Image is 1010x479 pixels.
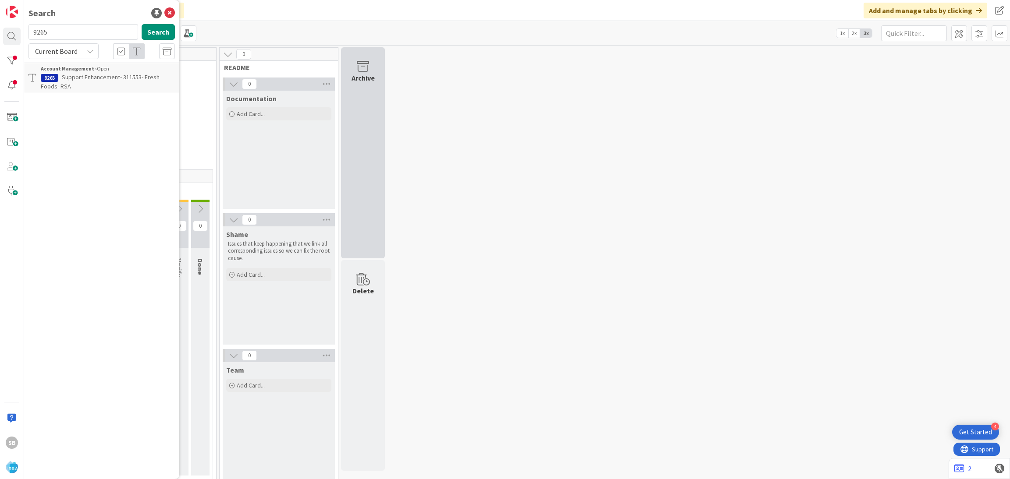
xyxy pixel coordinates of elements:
[226,94,277,103] span: Documentation
[193,221,208,231] span: 0
[237,271,265,278] span: Add Card...
[226,366,244,374] span: Team
[836,29,848,38] span: 1x
[242,350,257,361] span: 0
[959,428,992,437] div: Get Started
[952,425,999,440] div: Open Get Started checklist, remaining modules: 4
[352,73,375,83] div: Archive
[228,240,330,262] p: Issues that keep happening that we link all corresponding issues so we can fix the root cause.
[242,215,257,225] span: 0
[224,63,327,72] span: README
[352,285,374,296] div: Delete
[35,47,78,56] span: Current Board
[175,258,184,277] span: Verify
[172,221,187,231] span: 0
[24,63,179,93] a: Account Management ›Open9265Support Enhancement- 311553- Fresh Foods- RSA
[28,7,56,20] div: Search
[6,461,18,473] img: avatar
[28,24,138,40] input: Search for title...
[196,258,205,275] span: Done
[41,73,160,90] span: Support Enhancement- 311553- Fresh Foods- RSA
[991,423,999,430] div: 4
[18,1,40,12] span: Support
[954,463,971,474] a: 2
[237,381,265,389] span: Add Card...
[242,79,257,89] span: 0
[6,437,18,449] div: SB
[236,49,251,60] span: 0
[237,110,265,118] span: Add Card...
[41,65,175,73] div: Open
[41,65,97,72] b: Account Management ›
[864,3,987,18] div: Add and manage tabs by clicking
[848,29,860,38] span: 2x
[142,24,175,40] button: Search
[6,6,18,18] img: Visit kanbanzone.com
[41,74,58,82] div: 9265
[881,25,947,41] input: Quick Filter...
[226,230,248,239] span: Shame
[860,29,872,38] span: 3x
